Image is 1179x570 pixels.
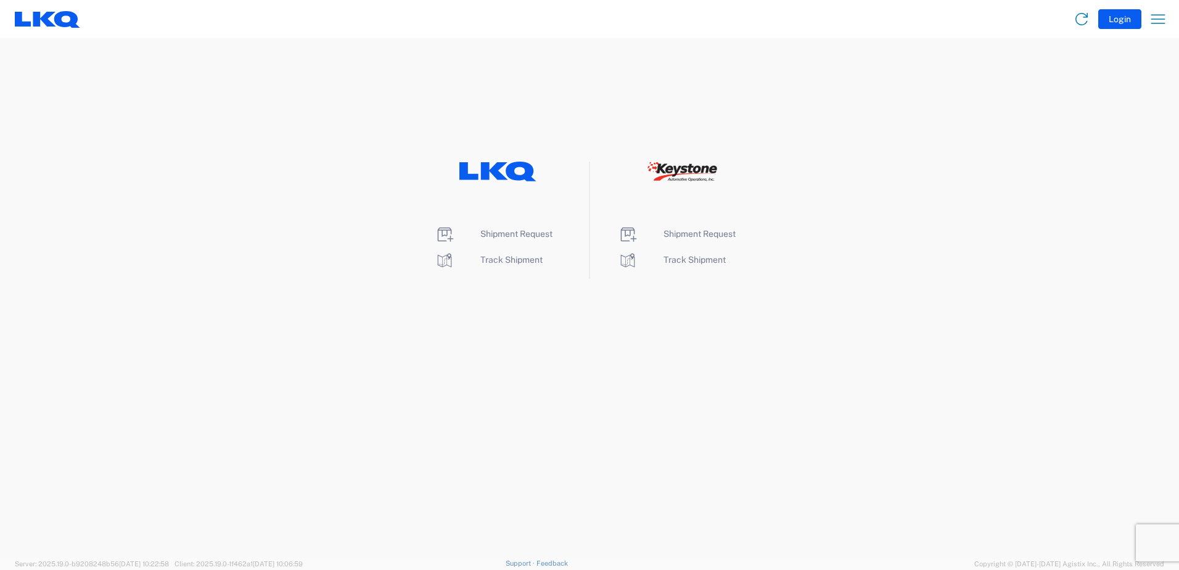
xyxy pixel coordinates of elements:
span: Copyright © [DATE]-[DATE] Agistix Inc., All Rights Reserved [974,558,1164,569]
a: Support [506,560,536,567]
span: Shipment Request [480,229,553,239]
button: Login [1098,9,1141,29]
span: [DATE] 10:06:59 [253,560,303,568]
span: [DATE] 10:22:58 [119,560,169,568]
a: Feedback [536,560,568,567]
span: Client: 2025.19.0-1f462a1 [175,560,303,568]
a: Shipment Request [435,229,553,239]
a: Track Shipment [618,255,726,265]
span: Server: 2025.19.0-b9208248b56 [15,560,169,568]
a: Track Shipment [435,255,543,265]
span: Shipment Request [663,229,736,239]
span: Track Shipment [663,255,726,265]
a: Shipment Request [618,229,736,239]
span: Track Shipment [480,255,543,265]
